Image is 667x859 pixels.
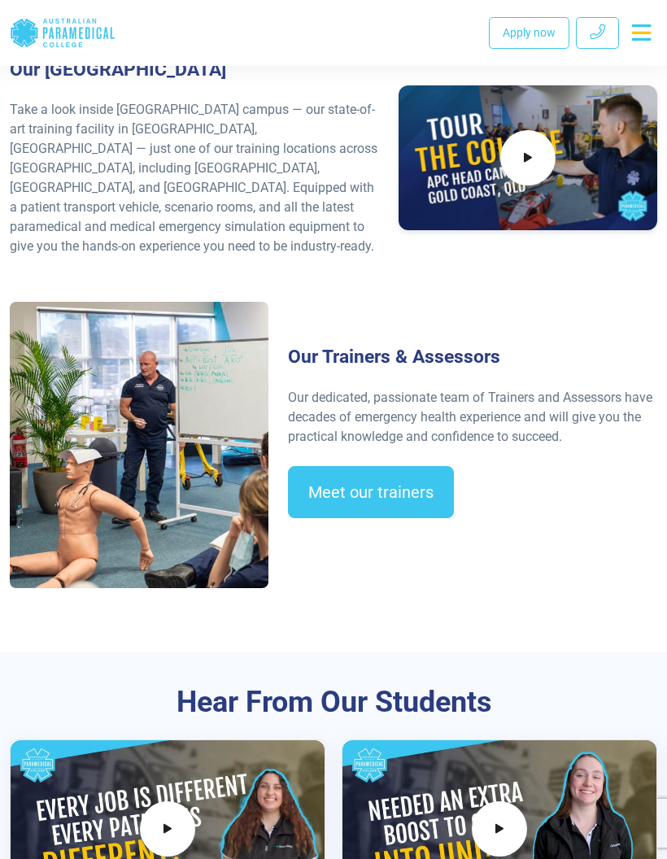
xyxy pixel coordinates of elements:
a: Australian Paramedical College [10,7,116,59]
a: Meet our trainers [288,466,454,518]
h3: Our Trainers & Assessors [288,346,657,368]
h3: Hear From Our Students [10,685,657,720]
p: Our dedicated, passionate team of Trainers and Assessors have decades of emergency health experie... [288,388,657,447]
p: Take a look inside [GEOGRAPHIC_DATA] campus — our state-of-art training facility in [GEOGRAPHIC_D... [10,100,379,256]
a: Apply now [489,17,569,49]
h3: Our [GEOGRAPHIC_DATA] [10,59,379,81]
button: Toggle navigation [626,18,657,47]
